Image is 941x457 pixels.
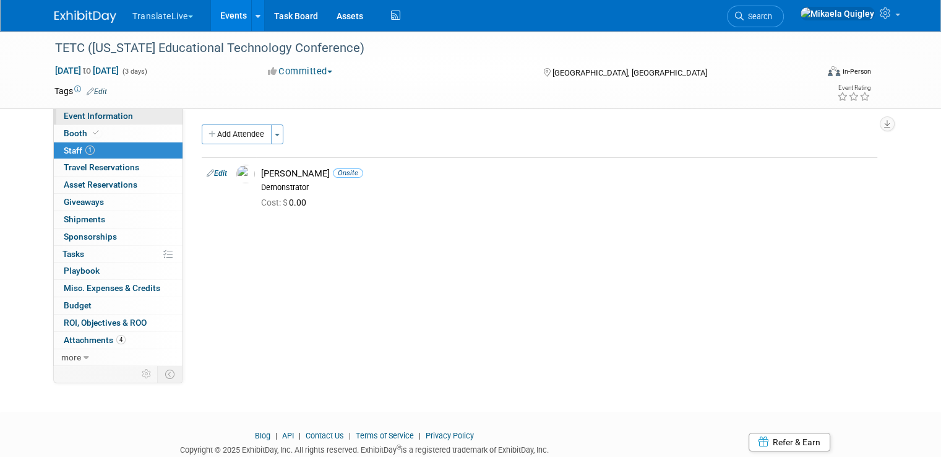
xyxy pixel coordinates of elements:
a: Shipments [54,211,183,228]
span: | [296,431,304,440]
span: | [346,431,354,440]
span: 1 [85,146,95,155]
a: Booth [54,125,183,142]
span: Tasks [62,249,84,259]
a: Event Information [54,108,183,124]
a: ROI, Objectives & ROO [54,315,183,331]
td: Tags [54,85,107,97]
span: Shipments [64,214,105,224]
span: 0.00 [261,198,311,207]
span: Giveaways [64,197,104,207]
a: Tasks [54,246,183,263]
img: Mikaela Quigley [800,7,875,20]
div: Event Format [750,64,871,83]
a: Edit [87,87,107,96]
span: [GEOGRAPHIC_DATA], [GEOGRAPHIC_DATA] [552,68,707,77]
a: Terms of Service [356,431,414,440]
div: In-Person [842,67,871,76]
span: Staff [64,146,95,155]
span: Budget [64,300,92,310]
div: Copyright © 2025 ExhibitDay, Inc. All rights reserved. ExhibitDay is a registered trademark of Ex... [54,442,674,456]
span: Travel Reservations [64,162,139,172]
div: Event Rating [837,85,870,91]
span: Search [744,12,772,21]
img: Format-Inperson.png [828,66,840,76]
span: (3 days) [121,67,147,76]
a: Travel Reservations [54,159,183,176]
a: Staff1 [54,142,183,159]
button: Committed [264,65,337,78]
span: Attachments [64,335,126,345]
a: Edit [207,169,227,178]
span: Booth [64,128,101,138]
a: API [282,431,294,440]
div: Demonstrator [261,183,872,193]
td: Personalize Event Tab Strip [136,366,158,382]
a: Sponsorships [54,228,183,245]
a: Privacy Policy [426,431,474,440]
span: | [272,431,280,440]
a: Contact Us [306,431,344,440]
span: [DATE] [DATE] [54,65,119,76]
i: Booth reservation complete [93,129,99,136]
span: Asset Reservations [64,180,137,189]
button: Add Attendee [202,124,272,144]
div: [PERSON_NAME] [261,168,872,180]
a: Giveaways [54,194,183,211]
a: Misc. Expenses & Credits [54,280,183,297]
a: more [54,349,183,366]
a: Budget [54,297,183,314]
a: Search [727,6,784,27]
sup: ® [397,444,401,451]
span: | [416,431,424,440]
span: Sponsorships [64,232,117,242]
a: Blog [255,431,270,440]
span: Playbook [64,266,100,276]
img: ExhibitDay [54,11,116,23]
span: Event Information [64,111,133,121]
span: Cost: $ [261,198,289,207]
a: Attachments4 [54,332,183,349]
span: to [81,66,93,76]
span: ROI, Objectives & ROO [64,318,147,328]
span: Misc. Expenses & Credits [64,283,160,293]
a: Playbook [54,263,183,279]
td: Toggle Event Tabs [158,366,183,382]
span: Onsite [333,168,363,178]
span: more [61,352,81,362]
span: 4 [116,335,126,344]
a: Refer & Earn [749,433,830,451]
a: Asset Reservations [54,176,183,193]
div: TETC ([US_STATE] Educational Technology Conference) [51,37,802,59]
